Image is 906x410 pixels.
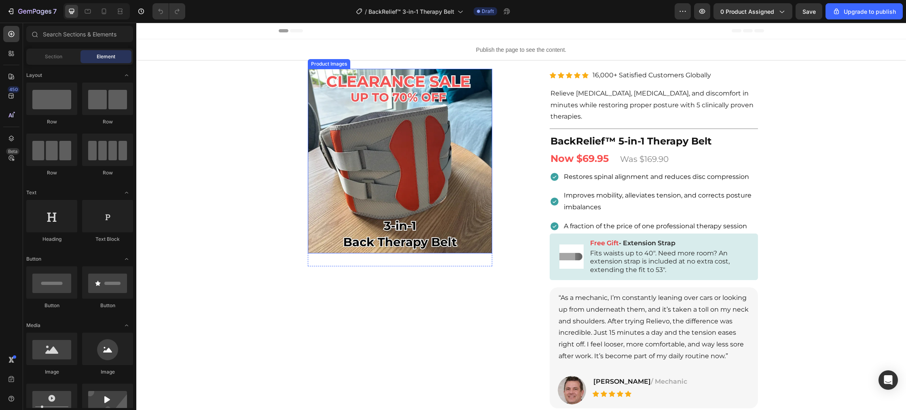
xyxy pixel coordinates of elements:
button: 7 [3,3,60,19]
div: Button [26,302,77,309]
span: Free Gift [454,217,483,224]
img: Alt Image [421,353,450,382]
button: Save [796,3,822,19]
span: Toggle open [120,253,133,266]
span: Restores spinal alignment and reduces disc compression [428,150,613,158]
span: Toggle open [120,186,133,199]
div: Image [26,368,77,376]
p: - Extension Strap [454,217,611,225]
span: Button [26,255,41,263]
span: / Mechanic [514,355,551,363]
span: Text [26,189,36,196]
span: A fraction of the price of one professional therapy session [428,200,611,207]
p: 16,000+ Satisfied Customers Globally [456,47,575,59]
p: Relieve [MEDICAL_DATA], [MEDICAL_DATA], and discomfort in minutes while restoring proper posture ... [414,65,621,100]
span: Improves mobility, alleviates tension, and corrects posture imbalances [428,169,615,188]
div: 450 [8,86,19,93]
div: Open Intercom Messenger [878,370,898,390]
div: Row [26,169,77,176]
span: / [365,7,367,16]
strong: Now $69.95 [414,130,472,142]
h2: BackRelief™ 5-in-1 Therapy Belt [413,111,622,125]
span: Layout [26,72,42,79]
div: Heading [26,236,77,243]
div: Upgrade to publish [832,7,896,16]
input: Search Sections & Elements [26,26,133,42]
span: BackRelief™ 3-in-1 Therapy Belt [368,7,454,16]
div: Image [82,368,133,376]
p: 7 [53,6,57,16]
div: Row [26,118,77,125]
div: Undo/Redo [152,3,185,19]
button: 0 product assigned [713,3,792,19]
p: “As a mechanic, I’m constantly leaning over cars or looking up from underneath them, and it’s tak... [422,270,613,340]
div: Row [82,169,133,176]
iframe: Design area [136,23,906,410]
p: Fits waists up to 40". Need more room? An extension strap is included at no extra cost, extending... [454,227,611,252]
div: Product Images [173,38,212,45]
span: Save [802,8,816,15]
img: gempages_583207524866458225-ca530ac6-51a1-4b22-8e99-24404f5b20f8.webp [423,222,447,246]
div: Text Block [82,236,133,243]
span: Element [97,53,115,60]
span: Section [45,53,62,60]
span: Media [26,322,40,329]
span: Toggle open [120,319,133,332]
div: Button [82,302,133,309]
span: [PERSON_NAME] [457,355,514,363]
span: Was $169.90 [484,132,532,141]
span: Draft [482,8,494,15]
span: 0 product assigned [720,7,774,16]
div: Beta [6,148,19,155]
span: Toggle open [120,69,133,82]
div: Row [82,118,133,125]
button: Upgrade to publish [826,3,903,19]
